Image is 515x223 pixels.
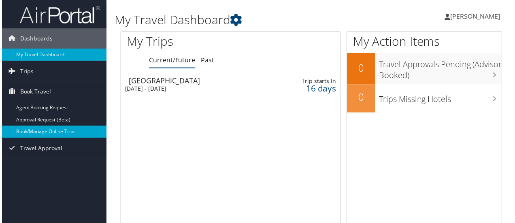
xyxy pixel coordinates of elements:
[18,82,49,102] span: Book Travel
[126,33,243,50] h1: My Trips
[452,12,502,21] span: [PERSON_NAME]
[289,85,336,93] div: 16 days
[200,56,214,65] a: Past
[289,78,336,85] div: Trip starts in
[148,56,195,65] a: Current/Future
[113,11,378,28] h1: My Travel Dashboard
[380,90,504,106] h3: Trips Missing Hotels
[128,78,265,85] div: [GEOGRAPHIC_DATA]
[446,4,510,28] a: [PERSON_NAME]
[348,85,504,113] a: 0Trips Missing Hotels
[348,62,376,75] h2: 0
[348,53,504,85] a: 0Travel Approvals Pending (Advisor Booked)
[348,33,504,50] h1: My Action Items
[18,139,61,159] span: Travel Approval
[18,5,99,24] img: airportal-logo.png
[380,55,504,82] h3: Travel Approvals Pending (Advisor Booked)
[18,62,32,82] span: Trips
[348,91,376,105] h2: 0
[124,86,261,93] div: [DATE] - [DATE]
[18,29,51,49] span: Dashboards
